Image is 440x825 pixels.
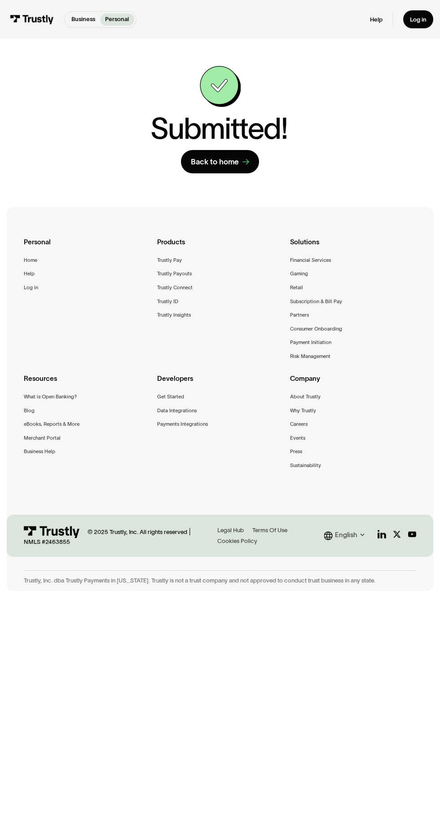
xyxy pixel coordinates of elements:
a: Business Help [24,447,55,456]
a: Payments Integrations [157,420,208,428]
a: Log in [403,10,433,28]
a: Log in [24,283,38,292]
a: Trustly Payouts [157,269,192,278]
a: Risk Management [290,352,330,361]
div: Developers [157,373,283,393]
a: Cookies Policy [215,536,260,547]
div: Cookies Policy [217,537,257,546]
div: Trustly, Inc. dba Trustly Payments in [US_STATE]. Trustly is not a trust company and not approved... [24,577,417,584]
a: Merchant Portal [24,434,61,442]
a: Consumer Onboarding [290,325,342,333]
a: Back to home [181,150,260,173]
a: Partners [290,311,309,319]
div: Personal [24,237,150,256]
a: Data Integrations [157,406,197,415]
a: Subscription & Bill Pay [290,297,342,306]
a: Trustly Connect [157,283,193,292]
a: Payment Initiation [290,338,331,347]
a: Get Started [157,393,184,401]
div: Terms Of Use [252,526,287,535]
a: Trustly Insights [157,311,191,319]
a: Legal Hub [215,525,247,536]
a: Sustainability [290,461,321,470]
a: Personal [100,13,134,26]
a: Blog [24,406,35,415]
p: Business [71,15,95,24]
div: Resources [24,373,150,393]
a: What is Open Banking? [24,393,77,401]
div: English [335,530,357,541]
div: Company [290,373,416,393]
a: Why Trustly [290,406,316,415]
a: About Trustly [290,393,321,401]
img: Trustly Logo [10,15,54,24]
img: Trustly Logo [24,526,79,538]
a: Business [66,13,101,26]
a: Terms Of Use [250,525,290,536]
a: Press [290,447,302,456]
a: Careers [290,420,308,428]
a: Help [24,269,35,278]
div: Legal Hub [217,526,244,535]
a: eBooks, Reports & More [24,420,79,428]
a: Help [370,16,383,23]
a: Home [24,256,37,265]
a: Trustly ID [157,297,178,306]
a: Events [290,434,305,442]
a: Retail [290,283,303,292]
a: Financial Services [290,256,331,265]
div: Products [157,237,283,256]
a: Gaming [290,269,308,278]
div: Back to home [191,157,239,167]
div: Solutions [290,237,416,256]
div: © 2025 Trustly, Inc. All rights reserved [88,528,187,536]
p: Personal [105,15,129,24]
h1: Submitted! [150,114,288,143]
div: NMLS #2463855 [24,538,70,546]
div: Log in [410,16,427,23]
div: | [189,527,190,537]
a: Trustly Pay [157,256,182,265]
